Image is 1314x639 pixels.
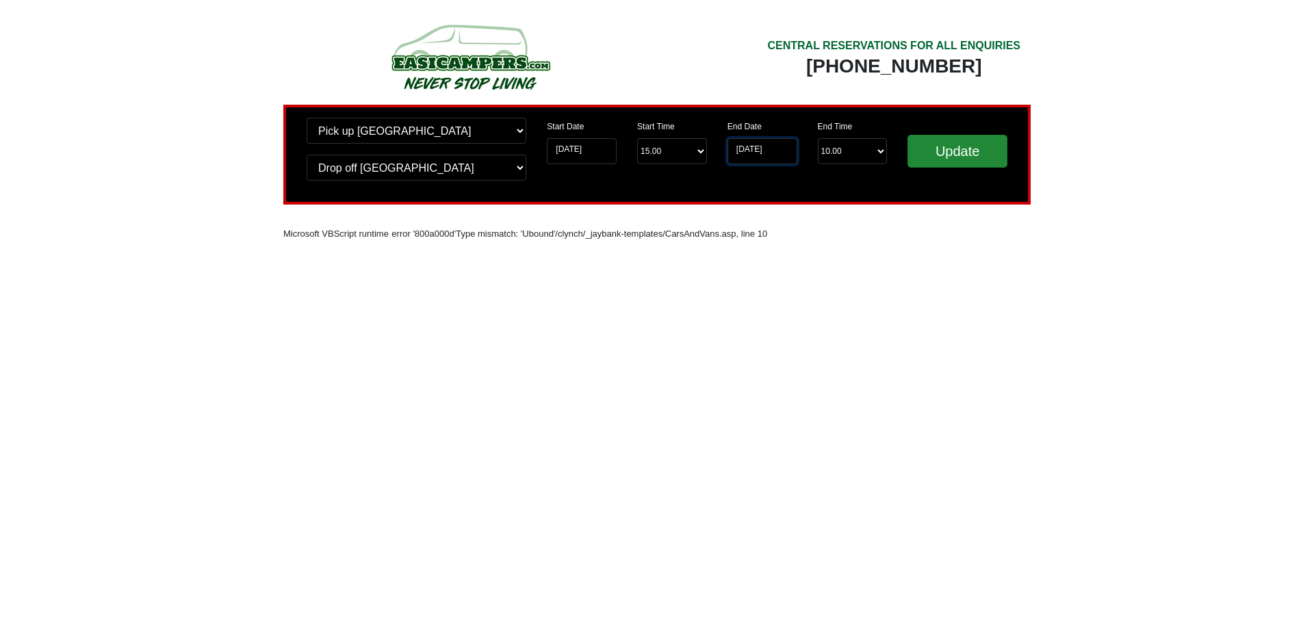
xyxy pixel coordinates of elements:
[456,229,555,239] font: Type mismatch: 'Ubound'
[818,120,853,133] label: End Time
[767,54,1020,79] div: [PHONE_NUMBER]
[555,229,736,239] font: /clynch/_jaybank-templates/CarsAndVans.asp
[547,138,617,164] input: Start Date
[727,138,797,164] input: Return Date
[736,229,768,239] font: , line 10
[767,38,1020,54] div: CENTRAL RESERVATIONS FOR ALL ENQUIRIES
[391,229,456,239] font: error '800a000d'
[340,19,600,94] img: campers-checkout-logo.png
[727,120,762,133] label: End Date
[907,135,1007,168] input: Update
[283,229,389,239] font: Microsoft VBScript runtime
[637,120,675,133] label: Start Time
[547,120,584,133] label: Start Date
